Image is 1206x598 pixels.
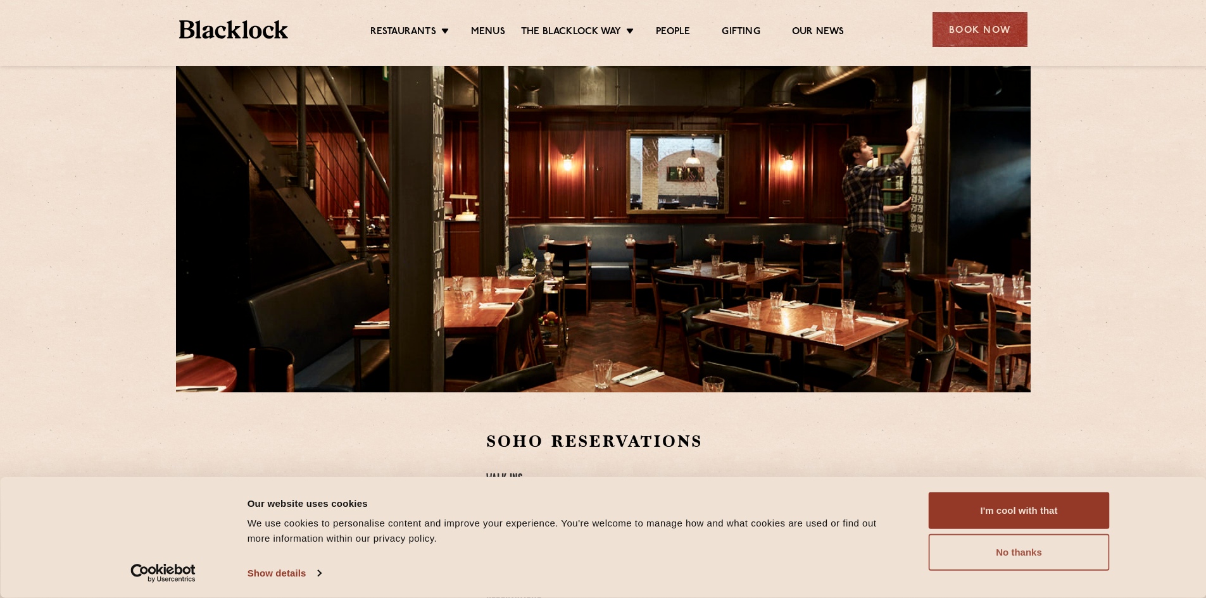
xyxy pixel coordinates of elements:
h2: Soho Reservations [486,430,972,452]
div: We use cookies to personalise content and improve your experience. You're welcome to manage how a... [248,516,900,546]
button: I'm cool with that [929,492,1110,529]
a: Show details [248,564,321,583]
a: Restaurants [370,26,436,40]
a: Gifting [722,26,760,40]
button: No thanks [929,534,1110,571]
h4: Walk-Ins [486,471,972,489]
div: Our website uses cookies [248,495,900,511]
a: The Blacklock Way [521,26,621,40]
img: BL_Textured_Logo-footer-cropped.svg [179,20,289,39]
a: People [656,26,690,40]
div: Book Now [933,12,1027,47]
a: Usercentrics Cookiebot - opens in a new window [108,564,218,583]
a: Menus [471,26,505,40]
a: Our News [792,26,845,40]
